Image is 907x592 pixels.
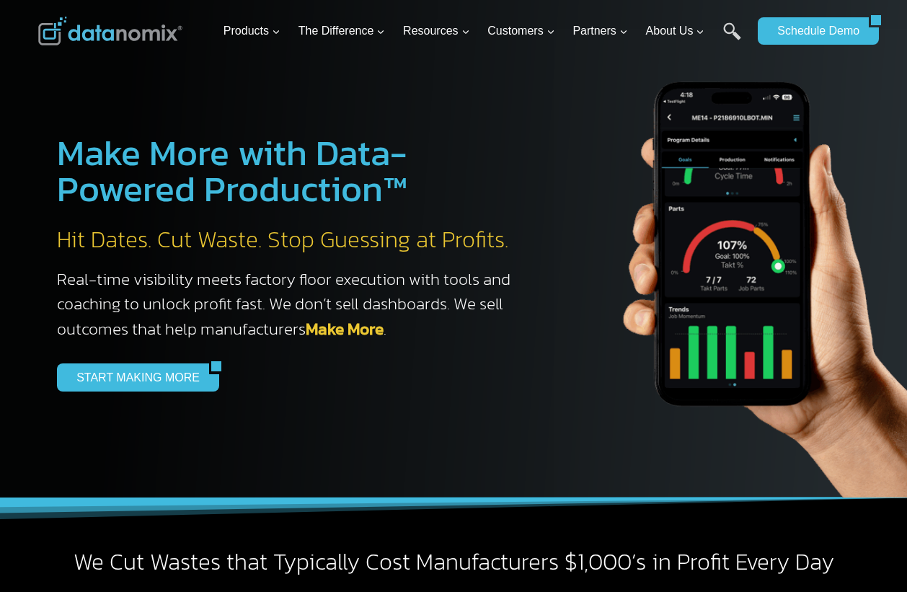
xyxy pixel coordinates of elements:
a: START MAKING MORE [57,363,209,391]
a: Search [723,22,741,55]
span: Resources [403,22,469,40]
span: The Difference [298,22,386,40]
h3: Real-time visibility meets factory floor execution with tools and coaching to unlock profit fast.... [57,267,526,342]
nav: Primary Navigation [218,8,751,55]
span: Partners [572,22,627,40]
span: About Us [646,22,705,40]
h1: Make More with Data-Powered Production™ [57,135,526,207]
span: Products [224,22,280,40]
h2: Hit Dates. Cut Waste. Stop Guessing at Profits. [57,225,526,255]
a: Schedule Demo [758,17,869,45]
h2: We Cut Wastes that Typically Cost Manufacturers $1,000’s in Profit Every Day [38,547,869,578]
img: Datanomix [38,17,182,45]
a: Make More [306,317,384,341]
span: Customers [487,22,554,40]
